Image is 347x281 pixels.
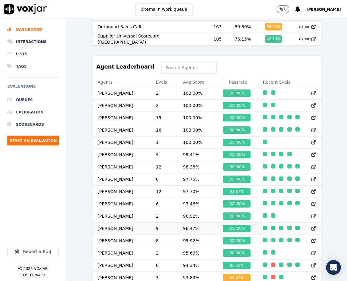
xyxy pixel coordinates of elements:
td: [PERSON_NAME] [93,87,151,99]
div: 100.00 % [223,102,250,109]
td: 2 [151,87,178,99]
td: [PERSON_NAME] [93,198,151,210]
div: 83.33 % [223,262,250,269]
td: Supplier Universal Scorecard ([GEOGRAPHIC_DATA]) [93,33,208,46]
td: 15 [151,112,178,124]
td: [PERSON_NAME] [93,259,151,271]
td: [PERSON_NAME] [93,112,151,124]
a: Calibration [7,106,59,118]
input: Search Agents [161,61,217,74]
td: 100.00 % [178,99,218,112]
td: 4 [151,148,178,161]
div: 69.33 % [265,23,282,30]
td: 96.92 % [178,210,218,222]
a: Scorecards [7,118,59,131]
td: 100.00 % [178,124,218,136]
td: [PERSON_NAME] [93,148,151,161]
td: [PERSON_NAME] [93,124,151,136]
td: 12 [151,185,178,198]
td: 100.00 % [178,136,218,148]
button: TOS [21,273,28,278]
th: Avg Score [178,77,218,87]
div: Open Intercom Messenger [326,260,341,275]
td: 163 [208,21,230,33]
td: 97.75 % [178,173,218,185]
td: [PERSON_NAME] [93,99,151,112]
td: 89.60 % [230,21,260,33]
div: 91.67 % [223,188,250,195]
td: 105 [208,33,230,46]
div: 100.00 % [223,249,250,257]
button: Report a Bug [7,247,59,256]
div: 100.00 % [223,163,250,171]
div: 76.19 % [265,35,282,43]
td: 97.70 % [178,185,218,198]
td: 2 [151,99,178,112]
td: [PERSON_NAME] [93,173,151,185]
button: export [294,22,316,32]
button: 0 [277,5,296,13]
td: 16 [151,124,178,136]
div: 100.00 % [223,225,250,232]
p: 2025 Voxjar [23,266,48,271]
p: 0 [284,7,287,12]
button: Privacy [30,273,45,278]
div: 100.00 % [223,126,250,134]
td: 1 [151,136,178,148]
button: 0 [277,5,290,13]
button: export [294,34,316,44]
td: 6 [151,259,178,271]
td: 8 [151,235,178,247]
td: 76.15 % [230,33,260,46]
td: [PERSON_NAME] [93,185,151,198]
div: 100.00 % [223,212,250,220]
td: [PERSON_NAME] [93,136,151,148]
div: 100.00 % [223,200,250,208]
td: 98.38 % [178,161,218,173]
td: [PERSON_NAME] [93,161,151,173]
td: 100.00 % [178,87,218,99]
td: [PERSON_NAME] [93,222,151,235]
td: 95.66 % [178,247,218,259]
td: 95.92 % [178,235,218,247]
a: Interactions [7,36,59,48]
td: [PERSON_NAME] [93,210,151,222]
div: 100.00 % [223,176,250,183]
td: [PERSON_NAME] [93,247,151,259]
th: Evals [151,77,178,87]
td: 12 [151,161,178,173]
td: 100.00 % [178,112,218,124]
td: [PERSON_NAME] [93,235,151,247]
td: 96.47 % [178,222,218,235]
a: Lists [7,48,59,60]
td: 6 [151,198,178,210]
td: Outbound Sales Call [93,21,208,33]
h6: Evaluations [7,83,59,94]
td: 2 [151,210,178,222]
div: 100.00 % [223,139,250,146]
th: Passrate [218,77,258,87]
div: 100.00 % [223,151,250,158]
td: 97.46 % [178,198,218,210]
td: 94.34 % [178,259,218,271]
td: 2 [151,247,178,259]
span: [PERSON_NAME] [306,7,341,12]
a: Queues [7,94,59,106]
a: Dashboard [7,23,59,36]
button: [PERSON_NAME] [306,6,347,13]
div: 100.00 % [223,114,250,121]
td: 99.41 % [178,148,218,161]
td: 6 [151,173,178,185]
a: Tags [7,60,59,73]
div: 100.00 % [223,237,250,244]
button: Start an Evaluation [7,136,59,145]
div: 100.00 % [223,89,250,97]
button: 0items in work queue [135,3,192,15]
